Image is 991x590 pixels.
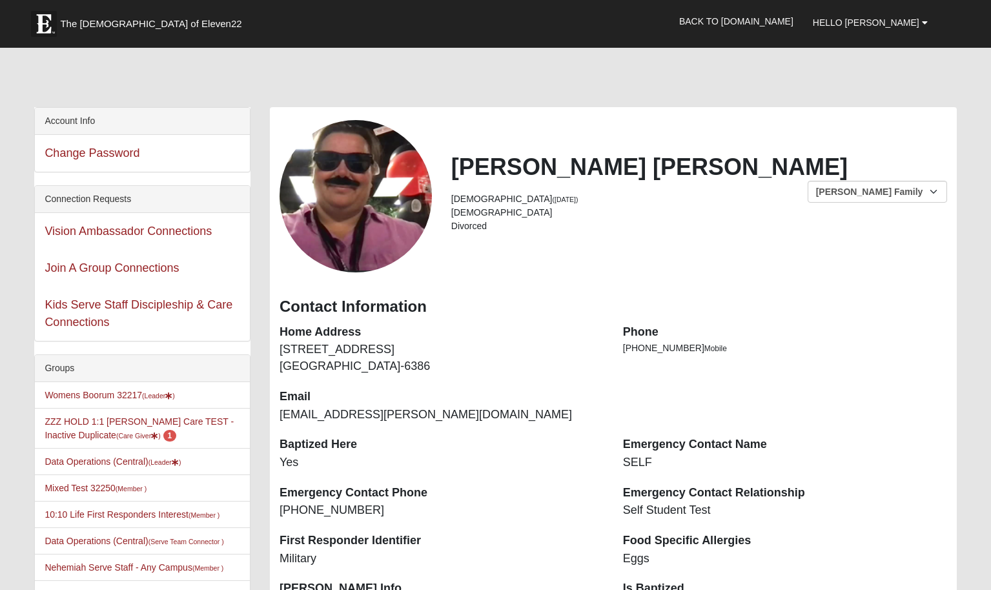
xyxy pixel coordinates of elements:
[45,483,147,493] a: Mixed Test 32250(Member )
[148,458,181,466] small: (Leader )
[142,392,175,400] small: (Leader )
[25,5,283,37] a: The [DEMOGRAPHIC_DATA] of Eleven22
[116,432,161,440] small: (Care Giver )
[280,341,604,374] dd: [STREET_ADDRESS] [GEOGRAPHIC_DATA]-6386
[813,17,919,28] span: Hello [PERSON_NAME]
[148,538,224,545] small: (Serve Team Connector )
[280,454,604,471] dd: Yes
[623,533,947,549] dt: Food Specific Allergies
[451,206,947,219] li: [DEMOGRAPHIC_DATA]
[280,502,604,519] dd: [PHONE_NUMBER]
[623,341,947,355] li: [PHONE_NUMBER]
[116,485,147,493] small: (Member )
[280,407,604,423] dd: [EMAIL_ADDRESS][PERSON_NAME][DOMAIN_NAME]
[192,564,223,572] small: (Member )
[704,344,727,353] span: Mobile
[45,562,223,573] a: Nehemiah Serve Staff - Any Campus(Member )
[280,389,604,405] dt: Email
[163,430,177,442] span: number of pending members
[280,120,432,272] a: View Fullsize Photo
[280,551,604,567] dd: Military
[45,390,174,400] a: Womens Boorum 32217(Leader)
[280,533,604,549] dt: First Responder Identifier
[189,511,220,519] small: (Member )
[45,225,212,238] a: Vision Ambassador Connections
[45,261,179,274] a: Join A Group Connections
[280,485,604,502] dt: Emergency Contact Phone
[451,219,947,233] li: Divorced
[35,186,250,213] div: Connection Requests
[280,436,604,453] dt: Baptized Here
[45,456,181,467] a: Data Operations (Central)(Leader)
[45,536,223,546] a: Data Operations (Central)(Serve Team Connector )
[623,502,947,519] dd: Self Student Test
[451,153,947,181] h2: [PERSON_NAME] [PERSON_NAME]
[35,355,250,382] div: Groups
[60,17,241,30] span: The [DEMOGRAPHIC_DATA] of Eleven22
[552,196,578,203] small: ([DATE])
[451,192,947,206] li: [DEMOGRAPHIC_DATA]
[623,485,947,502] dt: Emergency Contact Relationship
[280,324,604,341] dt: Home Address
[45,416,234,440] a: ZZZ HOLD 1:1 [PERSON_NAME] Care TEST - Inactive Duplicate(Care Giver) 1
[31,11,57,37] img: Eleven22 logo
[45,509,220,520] a: 10:10 Life First Responders Interest(Member )
[623,436,947,453] dt: Emergency Contact Name
[45,298,232,329] a: Kids Serve Staff Discipleship & Care Connections
[803,6,937,39] a: Hello [PERSON_NAME]
[623,454,947,471] dd: SELF
[669,5,803,37] a: Back to [DOMAIN_NAME]
[35,108,250,135] div: Account Info
[623,324,947,341] dt: Phone
[45,147,139,159] a: Change Password
[280,298,947,316] h3: Contact Information
[623,551,947,567] dd: Eggs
